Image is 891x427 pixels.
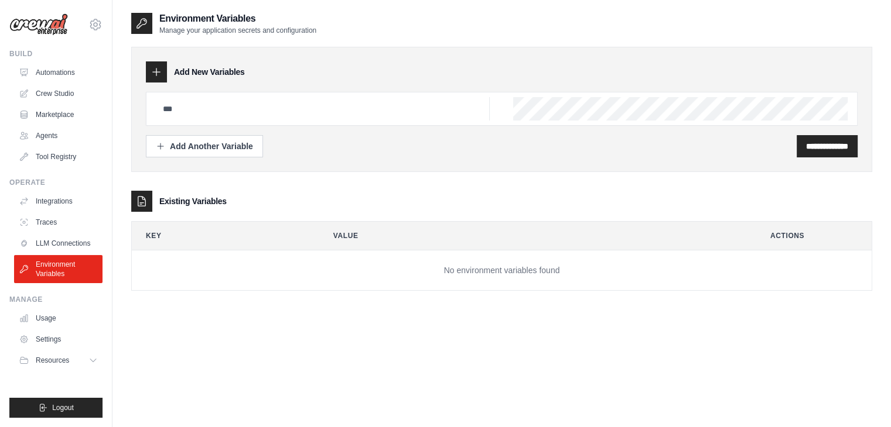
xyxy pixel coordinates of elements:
[14,105,103,124] a: Marketplace
[159,12,316,26] h2: Environment Variables
[9,178,103,187] div: Operate
[14,126,103,145] a: Agents
[14,234,103,253] a: LLM Connections
[36,356,69,365] span: Resources
[132,250,872,291] td: No environment variables found
[14,255,103,283] a: Environment Variables
[9,49,103,58] div: Build
[52,403,74,412] span: Logout
[14,84,103,103] a: Crew Studio
[156,140,253,152] div: Add Another Variable
[9,13,68,36] img: Logo
[174,66,245,78] h3: Add New Variables
[14,63,103,82] a: Automations
[132,222,310,250] th: Key
[9,398,103,418] button: Logout
[146,135,263,157] button: Add Another Variable
[159,195,227,207] h3: Existing Variables
[319,222,747,250] th: Value
[14,147,103,166] a: Tool Registry
[14,213,103,232] a: Traces
[14,330,103,349] a: Settings
[9,295,103,304] div: Manage
[756,222,872,250] th: Actions
[14,309,103,328] a: Usage
[159,26,316,35] p: Manage your application secrets and configuration
[14,351,103,370] button: Resources
[14,192,103,211] a: Integrations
